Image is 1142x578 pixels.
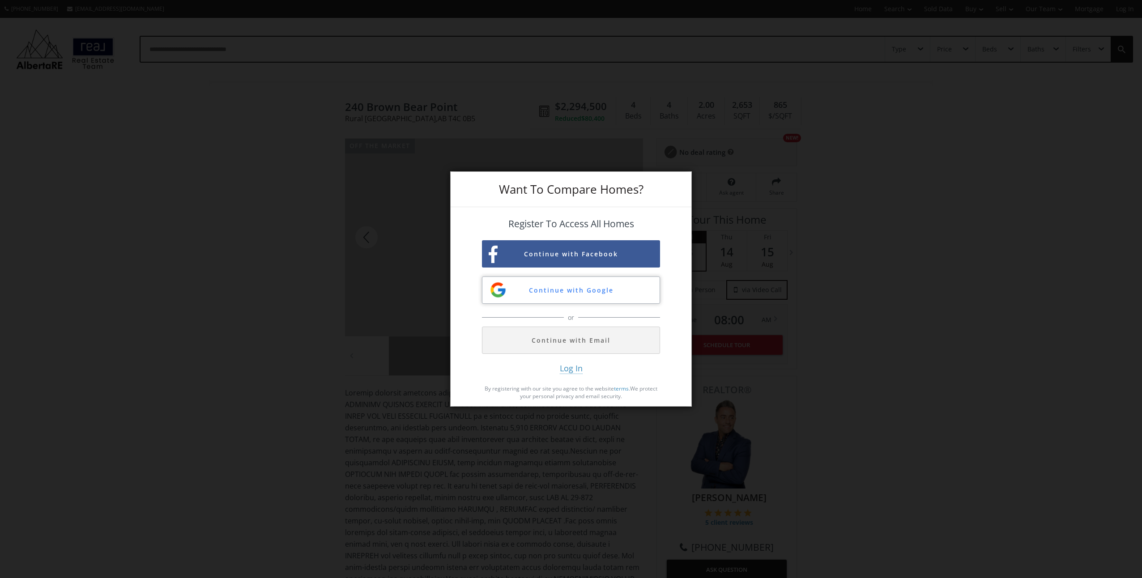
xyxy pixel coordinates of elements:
p: By registering with our site you agree to the website . We protect your personal privacy and emai... [482,385,660,400]
a: terms [614,385,629,392]
h4: Register To Access All Homes [482,219,660,229]
button: Continue with Email [482,327,660,354]
span: or [566,313,576,322]
button: Continue with Facebook [482,240,660,268]
button: Continue with Google [482,276,660,304]
img: google-sign-up [489,281,507,299]
span: Log In [560,363,583,374]
h3: Want To Compare Homes? [482,183,660,195]
img: facebook-sign-up [489,246,498,263]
